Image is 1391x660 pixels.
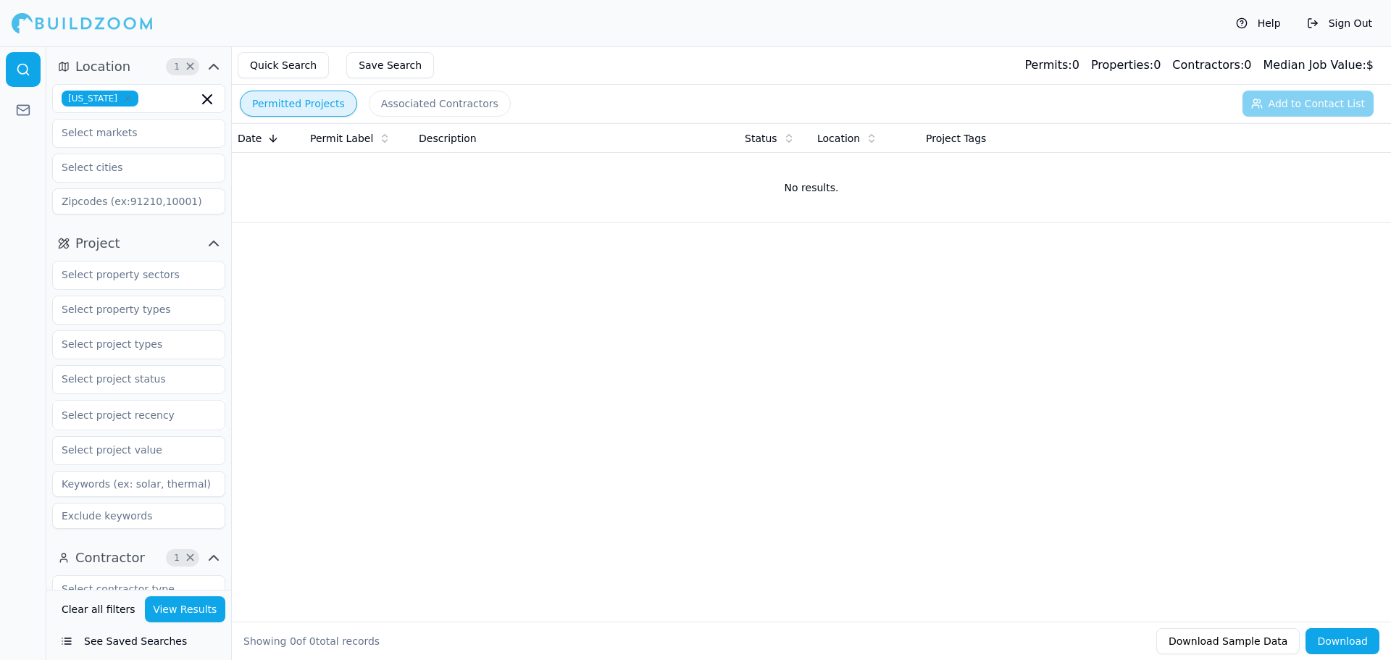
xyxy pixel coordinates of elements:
input: Select markets [53,120,206,146]
span: Project Tags [926,131,986,146]
input: Exclude keywords [52,503,225,529]
input: Select property types [53,296,206,322]
div: 0 [1172,57,1251,74]
button: Download [1306,628,1379,654]
button: Help [1229,12,1288,35]
button: Save Search [346,52,434,78]
input: Zipcodes (ex:91210,10001) [52,188,225,214]
input: Select project types [53,331,206,357]
button: Associated Contractors [369,91,511,117]
input: Select cities [53,154,206,180]
button: Clear all filters [58,596,139,622]
span: 1 [170,59,184,74]
button: Contractor1Clear Contractor filters [52,546,225,569]
span: Clear Contractor filters [185,554,196,561]
button: Download Sample Data [1156,628,1300,654]
span: Location [75,57,130,77]
div: 0 [1091,57,1161,74]
span: 1 [170,551,184,565]
span: Status [745,131,777,146]
span: Permits: [1024,58,1072,72]
input: Select project value [53,437,206,463]
button: View Results [145,596,226,622]
span: Clear Location filters [185,63,196,70]
input: Keywords (ex: solar, thermal) [52,471,225,497]
span: Project [75,233,120,254]
span: Median Job Value: [1263,58,1366,72]
td: No results. [232,153,1391,222]
input: Select contractor type [53,576,206,602]
div: Showing of total records [243,634,380,648]
span: Description [419,131,477,146]
button: Permitted Projects [240,91,357,117]
button: Sign Out [1300,12,1379,35]
span: Date [238,131,262,146]
span: [US_STATE] [62,91,138,106]
span: Contractor [75,548,145,568]
span: 0 [290,635,296,647]
span: Permit Label [310,131,373,146]
input: Select property sectors [53,262,206,288]
button: Location1Clear Location filters [52,55,225,78]
input: Select project status [53,366,206,392]
span: 0 [309,635,316,647]
button: Quick Search [238,52,329,78]
div: 0 [1024,57,1079,74]
span: Properties: [1091,58,1153,72]
button: Project [52,232,225,255]
span: Location [817,131,860,146]
button: See Saved Searches [52,628,225,654]
span: Contractors: [1172,58,1244,72]
div: $ [1263,57,1374,74]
